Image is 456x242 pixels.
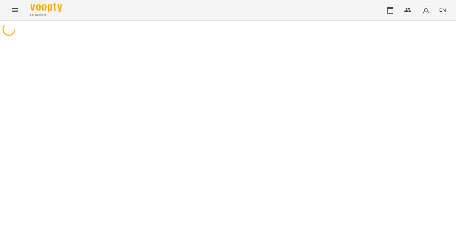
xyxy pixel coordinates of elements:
[421,6,430,15] img: avatar_s.png
[8,3,23,18] button: Menu
[437,4,448,16] button: EN
[439,7,446,13] span: EN
[30,13,62,17] span: For Business
[30,3,62,12] img: Voopty Logo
